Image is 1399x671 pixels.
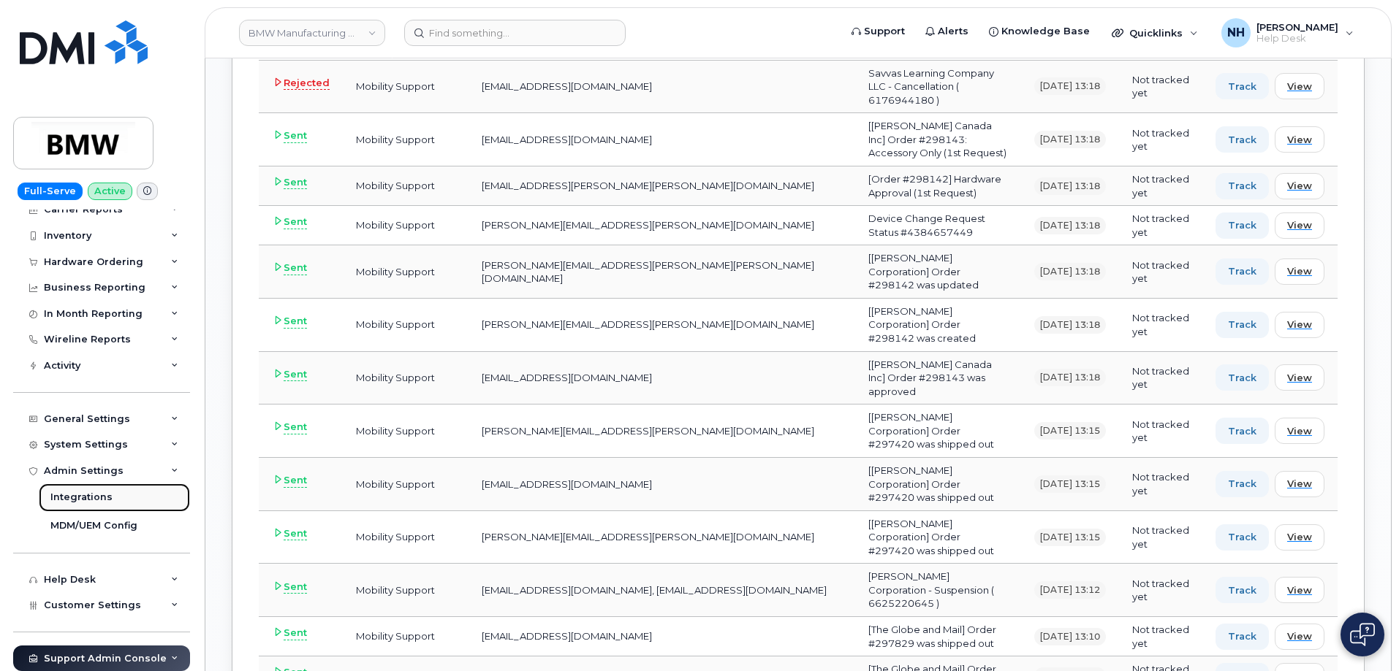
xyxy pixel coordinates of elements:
div: Not tracked yet [1132,577,1189,604]
button: View [1275,418,1324,444]
span: NH [1227,24,1245,42]
a: View [1275,577,1324,603]
div: Not tracked yet [1132,258,1189,285]
button: View [1275,312,1324,338]
td: Mobility Support [343,458,469,511]
td: Mobility Support [343,245,469,299]
td: [Order #298142] Hardware Approval (1st Request) [855,166,1021,206]
span: View [1287,264,1312,278]
td: Mobility Support [343,206,469,245]
td: Mobility Support [343,113,469,166]
span: View [1287,583,1312,597]
div: Not tracked yet [1132,172,1189,199]
span: Rejected [284,76,330,91]
td: Mobility Support [343,511,469,564]
span: Sent [284,261,307,275]
span: Track [1228,80,1256,93]
span: View [1287,179,1312,193]
button: Track [1216,364,1269,391]
span: Track [1228,318,1256,331]
span: Track [1228,629,1256,643]
td: Mobility Support [343,166,469,206]
span: Track [1228,530,1256,544]
span: Sent [284,215,307,229]
td: [PERSON_NAME][EMAIL_ADDRESS][PERSON_NAME][DOMAIN_NAME] [469,511,854,564]
button: Track [1216,471,1269,497]
span: Knowledge Base [1001,24,1090,39]
a: Knowledge Base [979,17,1100,46]
span: View [1287,424,1312,438]
td: [PERSON_NAME][EMAIL_ADDRESS][PERSON_NAME][DOMAIN_NAME] [469,206,854,245]
td: [EMAIL_ADDRESS][DOMAIN_NAME] [469,458,854,511]
td: Mobility Support [343,61,469,114]
div: [DATE] 13:18 [1034,217,1106,234]
td: [PERSON_NAME][EMAIL_ADDRESS][PERSON_NAME][DOMAIN_NAME] [469,404,854,458]
button: Track [1216,73,1269,99]
button: Track [1216,212,1269,239]
img: Open chat [1350,623,1375,646]
span: View [1287,530,1312,544]
span: Track [1228,424,1256,438]
td: [PERSON_NAME][EMAIL_ADDRESS][PERSON_NAME][PERSON_NAME][DOMAIN_NAME] [469,245,854,299]
td: [[PERSON_NAME] Corporation] Order #297420 was shipped out [855,404,1021,458]
span: Sent [284,580,307,594]
div: [DATE] 13:12 [1034,581,1106,599]
div: [DATE] 13:18 [1034,263,1106,280]
span: Support [864,24,905,39]
span: Track [1228,264,1256,278]
button: View [1275,126,1324,153]
span: Alerts [938,24,968,39]
td: [PERSON_NAME] Corporation - Suspension ( 6625220645 ) [855,564,1021,617]
button: View [1275,524,1324,551]
span: View [1287,477,1312,491]
button: View [1275,173,1324,199]
div: [DATE] 13:15 [1034,422,1106,440]
td: Mobility Support [343,352,469,405]
button: View [1275,471,1324,497]
td: [[PERSON_NAME] Canada Inc] Order #298143 was approved [855,352,1021,405]
td: [EMAIL_ADDRESS][DOMAIN_NAME] [469,617,854,656]
div: Quicklinks [1102,18,1208,47]
span: Track [1228,477,1256,491]
span: Help Desk [1256,33,1338,45]
button: View [1275,624,1324,650]
button: Track [1216,624,1269,650]
td: [EMAIL_ADDRESS][DOMAIN_NAME] [469,61,854,114]
span: Sent [284,420,307,434]
span: Track [1228,583,1256,597]
td: [The Globe and Mail] Order #297829 was shipped out [855,617,1021,656]
span: Track [1228,179,1256,193]
td: [EMAIL_ADDRESS][DOMAIN_NAME], [EMAIL_ADDRESS][DOMAIN_NAME] [469,564,854,617]
div: Not tracked yet [1132,73,1189,100]
span: [PERSON_NAME] [1256,21,1338,33]
div: Nicholas Hayden [1211,18,1364,47]
button: View [1275,258,1324,285]
button: Track [1216,524,1269,551]
div: Not tracked yet [1132,524,1189,551]
td: Device Change Request Status #4384657449 [855,206,1021,245]
div: [DATE] 13:18 [1034,131,1106,148]
td: [[PERSON_NAME] Corporation] Order #297420 was shipped out [855,511,1021,564]
span: Track [1228,371,1256,385]
div: [DATE] 13:18 [1034,316,1106,334]
div: Not tracked yet [1132,623,1189,650]
div: Not tracked yet [1132,311,1189,338]
span: Quicklinks [1129,27,1183,39]
div: Not tracked yet [1132,126,1189,153]
a: Support [841,17,915,46]
button: Track [1216,173,1269,199]
button: Track [1216,312,1269,338]
div: [DATE] 13:15 [1034,529,1106,546]
td: Mobility Support [343,299,469,352]
span: View [1287,371,1312,385]
td: [[PERSON_NAME] Corporation] Order #298142 was created [855,299,1021,352]
td: Mobility Support [343,564,469,617]
div: Not tracked yet [1132,364,1189,391]
a: View [1275,73,1324,99]
button: View [1275,364,1324,391]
